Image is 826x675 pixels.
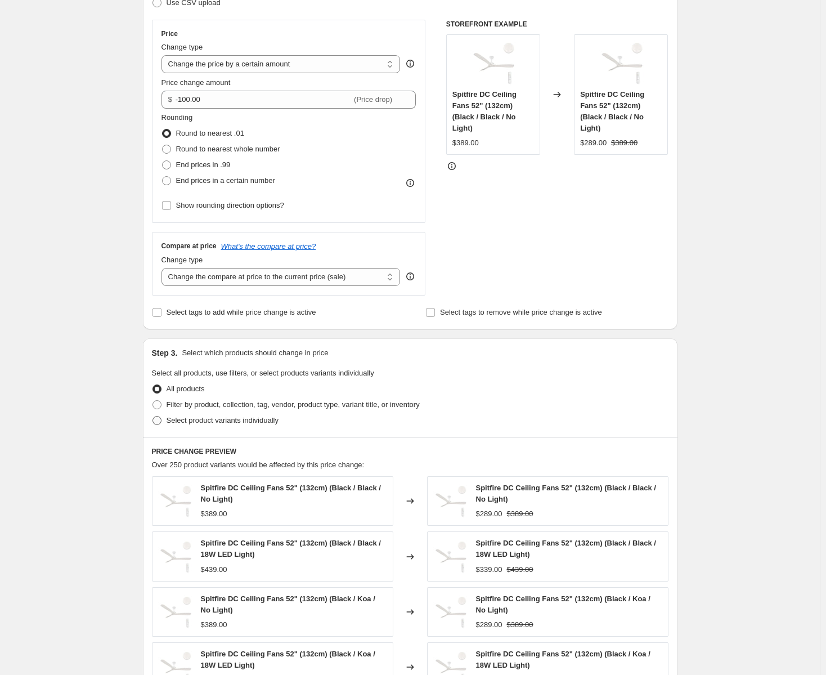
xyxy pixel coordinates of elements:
h3: Price [161,29,178,38]
strike: $439.00 [507,564,533,575]
strike: $389.00 [507,619,533,631]
span: Spitfire DC Ceiling Fans 52" (132cm) (Black / Black / No Light) [580,90,644,132]
img: white-whitewash_6979ca38-e90e-479c-9f2d-405fba3a678b_80x.jpg [599,41,644,86]
img: white-whitewash_6979ca38-e90e-479c-9f2d-405fba3a678b_80x.jpg [158,540,192,574]
span: Price change amount [161,78,231,87]
h3: Compare at price [161,242,217,251]
img: white-whitewash_6979ca38-e90e-479c-9f2d-405fba3a678b_80x.jpg [433,484,467,518]
span: Spitfire DC Ceiling Fans 52" (132cm) (Black / Koa / No Light) [201,594,375,614]
div: help [405,271,416,282]
div: $389.00 [201,619,227,631]
span: Filter by product, collection, tag, vendor, product type, variant title, or inventory [167,400,420,409]
span: Spitfire DC Ceiling Fans 52" (132cm) (Black / Black / No Light) [201,484,381,503]
img: white-whitewash_6979ca38-e90e-479c-9f2d-405fba3a678b_80x.jpg [158,595,192,629]
span: Change type [161,256,203,264]
span: Spitfire DC Ceiling Fans 52" (132cm) (Black / Black / 18W LED Light) [476,539,656,558]
span: Show rounding direction options? [176,201,284,209]
img: white-whitewash_6979ca38-e90e-479c-9f2d-405fba3a678b_80x.jpg [470,41,515,86]
div: $289.00 [580,137,607,149]
div: $289.00 [476,508,502,520]
span: Select all products, use filters, or select products variants individually [152,369,374,377]
span: Change type [161,43,203,51]
img: white-whitewash_6979ca38-e90e-479c-9f2d-405fba3a678b_80x.jpg [433,540,467,574]
span: Spitfire DC Ceiling Fans 52" (132cm) (Black / Koa / 18W LED Light) [201,650,375,669]
span: End prices in .99 [176,160,231,169]
img: white-whitewash_6979ca38-e90e-479c-9f2d-405fba3a678b_80x.jpg [433,595,467,629]
p: Select which products should change in price [182,347,328,359]
strike: $389.00 [611,137,638,149]
input: -10.00 [176,91,352,109]
span: Round to nearest .01 [176,129,244,137]
img: white-whitewash_6979ca38-e90e-479c-9f2d-405fba3a678b_80x.jpg [158,484,192,518]
span: Rounding [161,113,193,122]
span: Spitfire DC Ceiling Fans 52" (132cm) (Black / Black / 18W LED Light) [201,539,381,558]
span: Round to nearest whole number [176,145,280,153]
h6: STOREFRONT EXAMPLE [446,20,668,29]
span: (Price drop) [354,95,392,104]
span: $ [168,95,172,104]
div: $439.00 [201,564,227,575]
span: Over 250 product variants would be affected by this price change: [152,461,365,469]
span: All products [167,385,205,393]
span: Spitfire DC Ceiling Fans 52" (132cm) (Black / Black / No Light) [476,484,656,503]
div: $289.00 [476,619,502,631]
div: help [405,58,416,69]
strike: $389.00 [507,508,533,520]
span: Spitfire DC Ceiling Fans 52" (132cm) (Black / Black / No Light) [452,90,517,132]
span: Select tags to add while price change is active [167,308,316,316]
span: Spitfire DC Ceiling Fans 52" (132cm) (Black / Koa / 18W LED Light) [476,650,650,669]
span: End prices in a certain number [176,176,275,185]
div: $389.00 [452,137,479,149]
span: Select product variants individually [167,416,279,424]
span: Spitfire DC Ceiling Fans 52" (132cm) (Black / Koa / No Light) [476,594,650,614]
span: Select tags to remove while price change is active [440,308,602,316]
div: $389.00 [201,508,227,520]
div: $339.00 [476,564,502,575]
button: What's the compare at price? [221,242,316,251]
h6: PRICE CHANGE PREVIEW [152,447,668,456]
h2: Step 3. [152,347,178,359]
